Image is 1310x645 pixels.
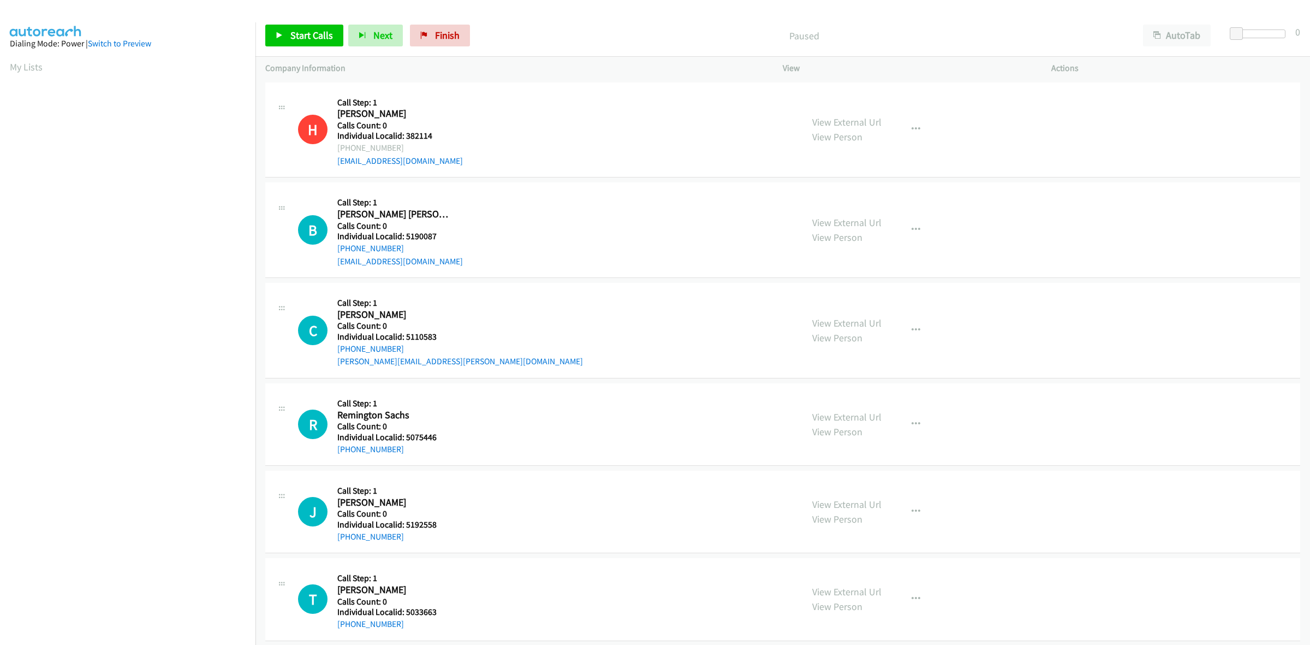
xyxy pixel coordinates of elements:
button: Next [348,25,403,46]
h2: [PERSON_NAME] [337,309,448,321]
a: [PHONE_NUMBER] [337,243,404,253]
h1: B [298,215,327,245]
p: Company Information [265,62,763,75]
a: View Person [812,513,862,525]
p: Paused [485,28,1123,43]
h2: [PERSON_NAME] [PERSON_NAME] [337,208,448,221]
h5: Individual Localid: 5075446 [337,432,448,443]
div: Delay between calls (in seconds) [1235,29,1285,38]
a: View External Url [812,585,882,598]
button: AutoTab [1143,25,1211,46]
h5: Calls Count: 0 [337,508,448,519]
h1: T [298,584,327,614]
a: View External Url [812,317,882,329]
a: View External Url [812,411,882,423]
iframe: Dialpad [10,84,255,603]
div: The call is yet to be attempted [298,584,327,614]
h1: J [298,497,327,526]
div: This number is on the do not call list [298,115,327,144]
h5: Calls Count: 0 [337,421,448,432]
h2: [PERSON_NAME] [337,496,448,509]
h5: Individual Localid: 382114 [337,131,463,141]
a: Finish [410,25,470,46]
a: View Person [812,131,862,143]
h5: Calls Count: 0 [337,221,463,232]
span: Start Calls [290,29,333,42]
a: Start Calls [265,25,343,46]
a: [PHONE_NUMBER] [337,344,404,354]
p: View [783,62,1032,75]
div: The call is yet to be attempted [298,316,327,345]
a: [EMAIL_ADDRESS][DOMAIN_NAME] [337,156,463,166]
a: [PHONE_NUMBER] [337,619,404,629]
a: Switch to Preview [88,38,151,49]
h1: H [298,115,327,144]
div: The call is yet to be attempted [298,410,327,439]
h2: [PERSON_NAME] [337,108,448,120]
h5: Calls Count: 0 [337,321,583,332]
h5: Call Step: 1 [337,97,463,108]
a: View Person [812,332,862,344]
a: [PHONE_NUMBER] [337,531,404,542]
div: The call is yet to be attempted [298,497,327,526]
h5: Call Step: 1 [337,398,448,409]
div: Dialing Mode: Power | [10,37,246,50]
div: [PHONE_NUMBER] [337,141,463,155]
h1: C [298,316,327,345]
h2: Remington Sachs [337,409,448,422]
h2: [PERSON_NAME] [337,584,448,596]
span: Next [373,29,392,42]
a: [EMAIL_ADDRESS][DOMAIN_NAME] [337,256,463,267]
a: View Person [812,231,862,244]
h5: Calls Count: 0 [337,596,448,607]
a: View Person [812,425,862,438]
h5: Individual Localid: 5192558 [337,519,448,530]
h5: Individual Localid: 5033663 [337,607,448,618]
a: [PHONE_NUMBER] [337,444,404,454]
div: 0 [1295,25,1300,39]
h5: Call Step: 1 [337,298,583,309]
h5: Call Step: 1 [337,573,448,584]
h5: Call Step: 1 [337,486,448,496]
span: Finish [435,29,460,42]
a: My Lists [10,61,43,73]
a: View External Url [812,216,882,229]
a: [PERSON_NAME][EMAIL_ADDRESS][PERSON_NAME][DOMAIN_NAME] [337,356,583,366]
a: View External Url [812,116,882,128]
p: Actions [1051,62,1300,75]
h5: Calls Count: 0 [337,120,463,131]
h5: Call Step: 1 [337,197,463,208]
a: View External Url [812,498,882,511]
h5: Individual Localid: 5110583 [337,332,583,342]
h5: Individual Localid: 5190087 [337,231,463,242]
h1: R [298,410,327,439]
div: The call is yet to be attempted [298,215,327,245]
a: View Person [812,600,862,613]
